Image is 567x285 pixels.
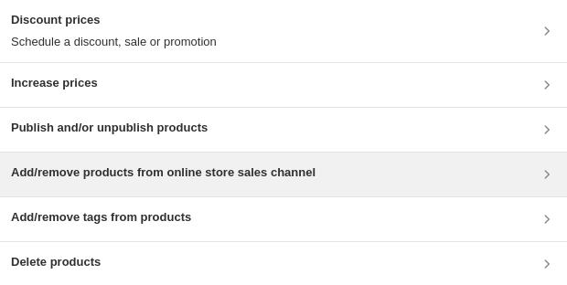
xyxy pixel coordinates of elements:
[11,253,101,271] h3: Delete products
[11,33,217,51] p: Schedule a discount, sale or promotion
[11,74,98,92] h3: Increase prices
[11,119,208,137] h3: Publish and/or unpublish products
[11,208,191,227] h3: Add/remove tags from products
[11,11,217,29] h3: Discount prices
[11,164,316,182] h3: Add/remove products from online store sales channel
